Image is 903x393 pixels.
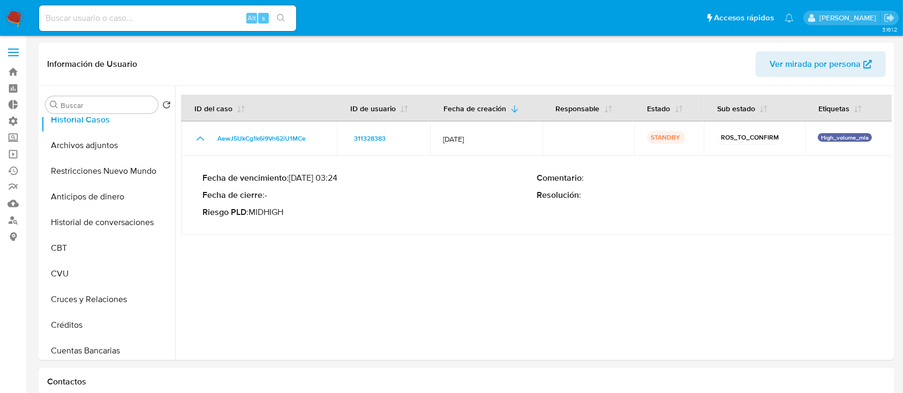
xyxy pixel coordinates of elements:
[41,210,175,235] button: Historial de conversaciones
[884,12,895,24] a: Salir
[270,11,292,26] button: search-icon
[39,11,296,25] input: Buscar usuario o caso...
[41,287,175,312] button: Cruces y Relaciones
[756,51,886,77] button: Ver mirada por persona
[41,107,175,133] button: Historial Casos
[41,312,175,338] button: Créditos
[770,51,861,77] span: Ver mirada por persona
[41,184,175,210] button: Anticipos de dinero
[41,338,175,364] button: Cuentas Bancarias
[785,13,794,22] a: Notificaciones
[247,13,256,23] span: Alt
[50,101,58,109] button: Buscar
[61,101,154,110] input: Buscar
[262,13,265,23] span: s
[819,13,880,23] p: ezequiel.castrillon@mercadolibre.com
[47,376,886,387] h1: Contactos
[41,158,175,184] button: Restricciones Nuevo Mundo
[47,59,137,70] h1: Información de Usuario
[41,133,175,158] button: Archivos adjuntos
[714,12,774,24] span: Accesos rápidos
[41,261,175,287] button: CVU
[162,101,171,112] button: Volver al orden por defecto
[41,235,175,261] button: CBT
